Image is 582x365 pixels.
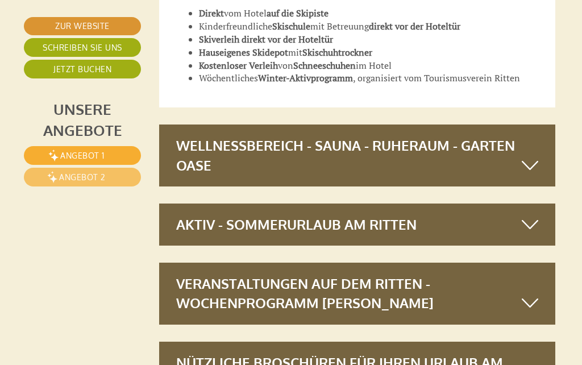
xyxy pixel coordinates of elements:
div: Guten Tag, wie können wir Ihnen helfen? [9,31,192,66]
a: Jetzt buchen [24,60,141,78]
div: Wellnessbereich - Sauna - Ruheraum - Garten Oase [159,125,556,186]
strong: Skischule [272,20,310,32]
strong: Hauseigenes Skidepot [199,46,288,59]
strong: Skischuhtrockner [302,46,372,59]
strong: Direkt [199,7,224,19]
li: mit [199,46,539,59]
strong: Skiverleih direkt vor der Hoteltür [199,33,333,45]
strong: Schneeschuhen [293,59,356,72]
div: Berghotel Zum Zirm [18,34,186,43]
li: Kinderfreundliche mit Betreuung [199,20,539,33]
li: Wöchentliches , organisiert vom Tourismusverein Ritten [199,72,539,85]
div: Aktiv - Sommerurlaub am Ritten [159,204,556,246]
a: Zur Website [24,17,141,35]
li: von im Hotel [199,59,539,72]
div: Veranstaltungen auf dem Ritten - Wochenprogramm [PERSON_NAME] [159,263,556,325]
small: 22:14 [18,56,186,64]
button: Senden [296,301,363,320]
strong: Winter-Aktivprogramm [258,72,353,84]
span: Angebot 1 [60,151,105,160]
span: Angebot 2 [59,172,106,182]
div: [DATE] [161,9,202,28]
strong: direkt vor der Hoteltür [369,20,460,32]
div: Unsere Angebote [24,98,141,140]
strong: Kostenloser Verleih [199,59,278,72]
a: Schreiben Sie uns [24,38,141,57]
strong: auf die Skipiste [267,7,329,19]
li: vom Hotel [199,7,539,20]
